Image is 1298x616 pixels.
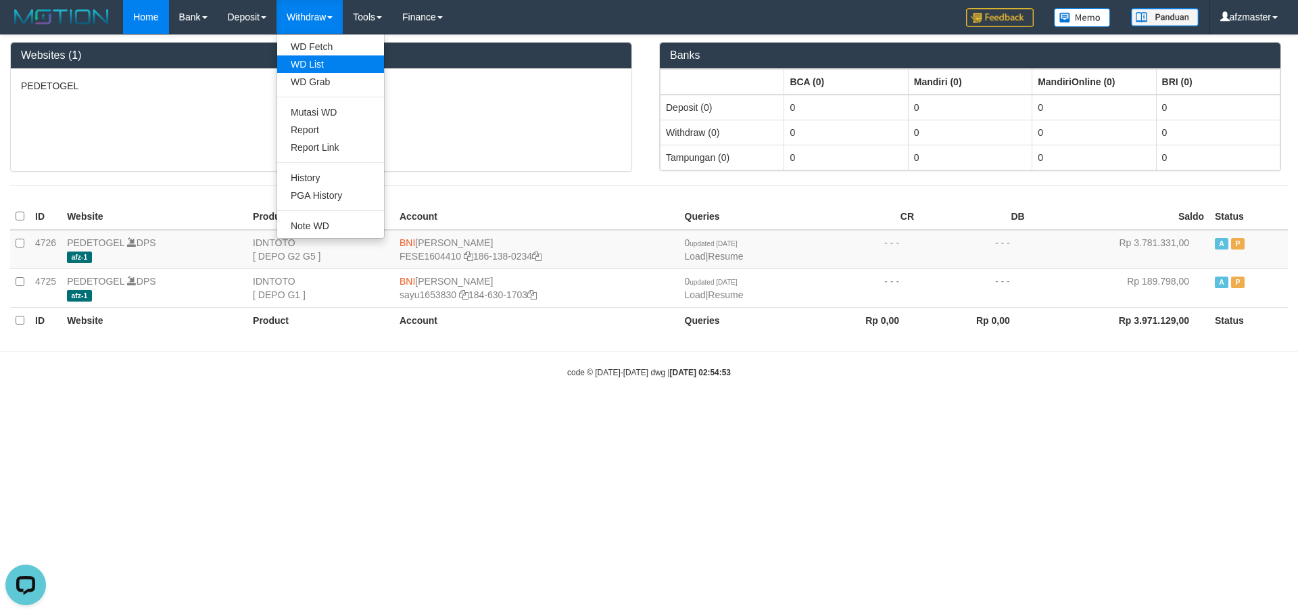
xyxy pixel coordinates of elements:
[685,276,738,287] span: 0
[1215,277,1228,288] span: Active
[400,251,461,262] a: FESE1604410
[30,230,62,269] td: 4726
[685,237,744,262] span: |
[660,120,784,145] td: Withdraw (0)
[1215,238,1228,250] span: Active
[708,289,743,300] a: Resume
[394,268,679,307] td: [PERSON_NAME] 184-630-1703
[679,204,809,230] th: Queries
[21,79,621,93] p: PEDETOGEL
[247,307,394,333] th: Product
[1030,268,1209,307] td: Rp 189.798,00
[908,95,1032,120] td: 0
[1032,95,1156,120] td: 0
[809,307,919,333] th: Rp 0,00
[67,252,92,263] span: afz-1
[30,307,62,333] th: ID
[685,237,738,248] span: 0
[567,368,731,377] small: code © [DATE]-[DATE] dwg |
[67,290,92,302] span: afz-1
[660,145,784,170] td: Tampungan (0)
[784,69,908,95] th: Group: activate to sort column ascending
[277,38,384,55] a: WD Fetch
[277,139,384,156] a: Report Link
[532,251,542,262] a: Copy 1861380234 to clipboard
[809,204,919,230] th: CR
[10,7,113,27] img: MOTION_logo.png
[67,276,124,287] a: PEDETOGEL
[685,289,706,300] a: Load
[690,279,737,286] span: updated [DATE]
[21,49,621,62] h3: Websites (1)
[247,268,394,307] td: IDNTOTO [ DEPO G1 ]
[908,145,1032,170] td: 0
[784,120,908,145] td: 0
[459,289,468,300] a: Copy sayu1653830 to clipboard
[1030,230,1209,269] td: Rp 3.781.331,00
[400,276,415,287] span: BNI
[62,268,247,307] td: DPS
[67,237,124,248] a: PEDETOGEL
[62,230,247,269] td: DPS
[1156,69,1280,95] th: Group: activate to sort column ascending
[5,5,46,46] button: Open LiveChat chat widget
[277,217,384,235] a: Note WD
[394,307,679,333] th: Account
[277,103,384,121] a: Mutasi WD
[660,69,784,95] th: Group: activate to sort column ascending
[1030,307,1209,333] th: Rp 3.971.129,00
[690,240,737,247] span: updated [DATE]
[679,307,809,333] th: Queries
[1156,95,1280,120] td: 0
[670,49,1270,62] h3: Banks
[1231,238,1245,250] span: Paused
[277,121,384,139] a: Report
[708,251,743,262] a: Resume
[685,251,706,262] a: Load
[1231,277,1245,288] span: Paused
[62,204,247,230] th: Website
[277,73,384,91] a: WD Grab
[784,95,908,120] td: 0
[277,55,384,73] a: WD List
[966,8,1034,27] img: Feedback.jpg
[1032,69,1156,95] th: Group: activate to sort column ascending
[400,289,456,300] a: sayu1653830
[1156,120,1280,145] td: 0
[247,230,394,269] td: IDNTOTO [ DEPO G2 G5 ]
[908,69,1032,95] th: Group: activate to sort column ascending
[1131,8,1199,26] img: panduan.png
[30,268,62,307] td: 4725
[62,307,247,333] th: Website
[908,120,1032,145] td: 0
[1209,307,1288,333] th: Status
[1054,8,1111,27] img: Button%20Memo.svg
[277,187,384,204] a: PGA History
[1032,145,1156,170] td: 0
[919,268,1030,307] td: - - -
[1156,145,1280,170] td: 0
[400,237,415,248] span: BNI
[277,169,384,187] a: History
[247,204,394,230] th: Product
[527,289,537,300] a: Copy 1846301703 to clipboard
[809,230,919,269] td: - - -
[30,204,62,230] th: ID
[670,368,731,377] strong: [DATE] 02:54:53
[919,204,1030,230] th: DB
[1030,204,1209,230] th: Saldo
[1032,120,1156,145] td: 0
[464,251,473,262] a: Copy FESE1604410 to clipboard
[919,307,1030,333] th: Rp 0,00
[394,204,679,230] th: Account
[809,268,919,307] td: - - -
[1209,204,1288,230] th: Status
[685,276,744,300] span: |
[394,230,679,269] td: [PERSON_NAME] 186-138-0234
[660,95,784,120] td: Deposit (0)
[919,230,1030,269] td: - - -
[784,145,908,170] td: 0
